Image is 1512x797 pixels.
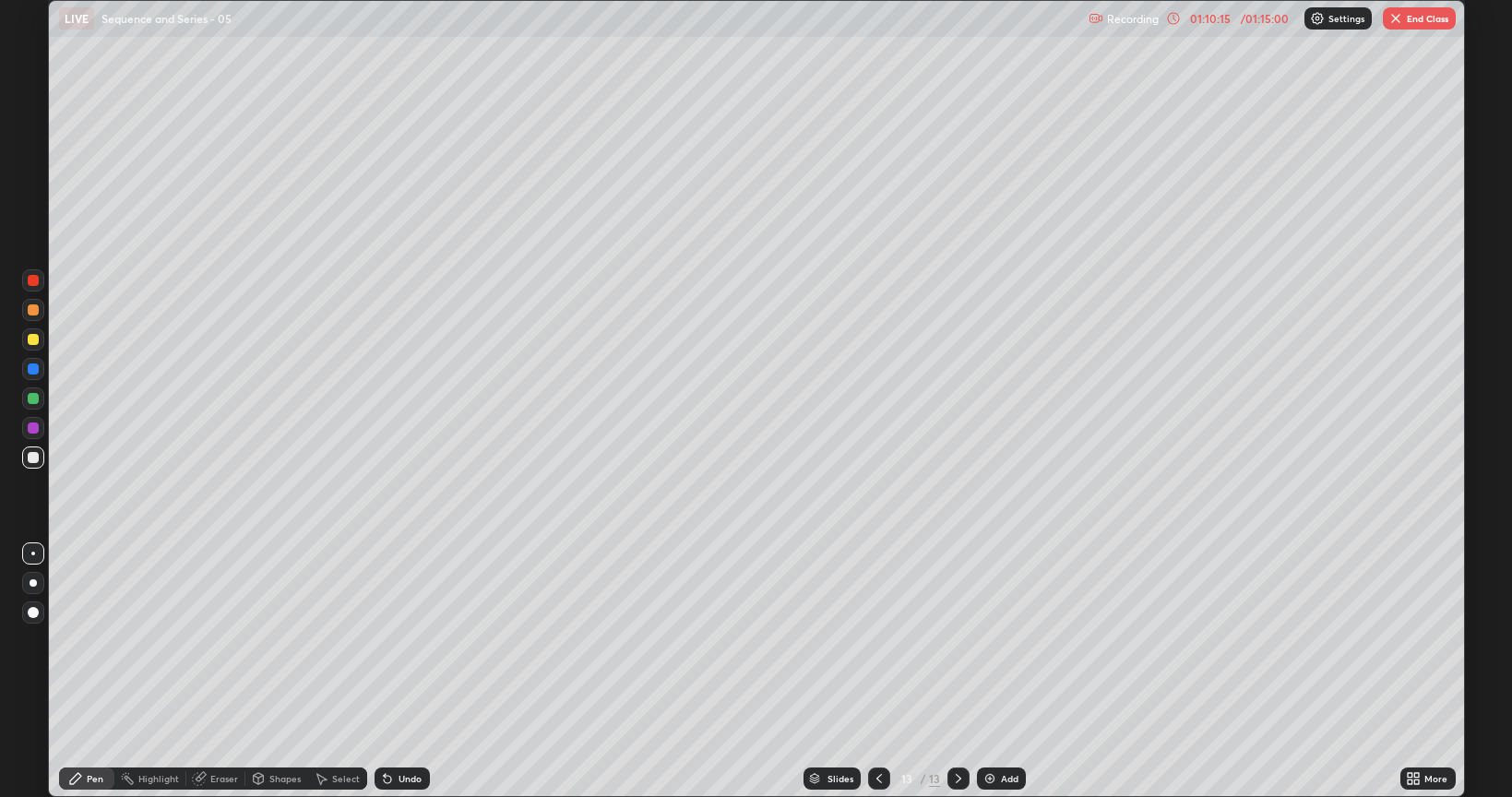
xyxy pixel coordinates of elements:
div: More [1424,774,1447,783]
div: Pen [87,774,103,783]
div: Eraser [210,774,238,783]
p: Recording [1107,12,1159,26]
div: / 01:15:00 [1236,13,1293,24]
div: Undo [399,774,422,783]
div: 13 [898,773,916,784]
button: End Class [1383,7,1456,30]
div: Add [1001,774,1018,783]
div: 13 [929,770,940,787]
div: Slides [827,774,853,783]
p: Sequence and Series - 05 [101,11,232,26]
div: Highlight [138,774,179,783]
div: / [920,773,925,784]
img: class-settings-icons [1310,11,1325,26]
div: Select [332,774,360,783]
div: 01:10:15 [1185,13,1236,24]
img: end-class-cross [1388,11,1403,26]
img: recording.375f2c34.svg [1089,11,1103,26]
div: Shapes [269,774,301,783]
img: add-slide-button [982,771,997,786]
p: LIVE [65,11,89,26]
p: Settings [1328,14,1364,23]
